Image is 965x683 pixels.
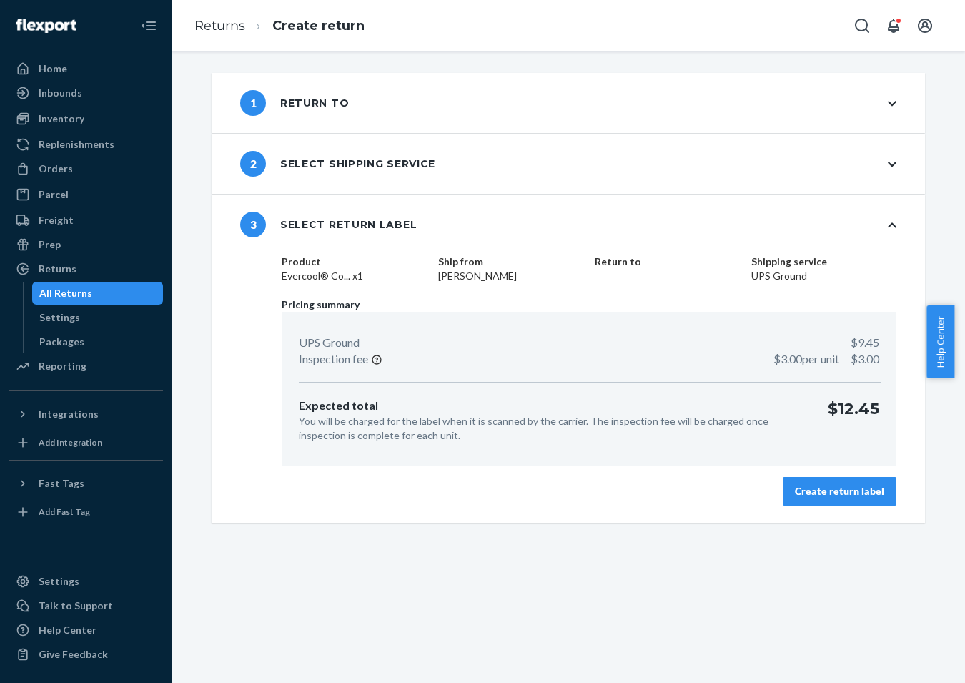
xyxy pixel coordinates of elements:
p: Pricing summary [282,298,896,312]
div: Help Center [39,623,96,637]
button: Close Navigation [134,11,163,40]
div: Packages [39,335,84,349]
dd: [PERSON_NAME] [438,269,583,283]
button: Help Center [926,305,954,378]
div: Fast Tags [39,476,84,491]
p: $12.45 [828,398,879,443]
button: Open Search Box [848,11,876,40]
a: All Returns [32,282,164,305]
a: Add Fast Tag [9,501,163,524]
dt: Shipping service [751,255,896,269]
a: Orders [9,157,163,180]
a: Inventory [9,107,163,130]
p: $9.45 [851,335,879,351]
div: Give Feedback [39,647,108,662]
div: Home [39,62,67,76]
div: Create return label [795,484,884,498]
a: Replenishments [9,133,163,156]
a: Packages [32,330,164,353]
button: Integrations [9,403,163,426]
button: Open notifications [879,11,908,40]
span: 1 [240,90,266,116]
a: Settings [32,306,164,329]
div: Returns [39,262,76,276]
img: Flexport logo [16,19,76,33]
div: Inventory [39,112,84,126]
a: Help Center [9,619,163,642]
a: Settings [9,570,163,593]
a: Prep [9,233,163,256]
a: Freight [9,209,163,232]
button: Fast Tags [9,472,163,495]
div: Settings [39,310,80,325]
div: Replenishments [39,137,114,152]
p: $3.00 [773,351,879,368]
a: Returns [9,257,163,280]
a: Create return [272,18,365,34]
a: Talk to Support [9,594,163,617]
dd: Evercool® Co... x1 [282,269,427,283]
button: Give Feedback [9,643,163,666]
button: Create return label [783,477,896,506]
div: Select shipping service [240,151,435,177]
p: Expected total [299,398,805,414]
button: Open account menu [911,11,939,40]
ol: breadcrumbs [183,5,376,47]
div: Prep [39,237,61,252]
div: Add Fast Tag [39,506,90,518]
a: Inbounds [9,82,163,104]
a: Reporting [9,355,163,378]
div: Integrations [39,407,99,421]
dt: Ship from [438,255,583,269]
div: Settings [39,574,79,589]
p: UPS Ground [299,335,360,351]
div: All Returns [39,286,92,300]
a: Home [9,57,163,80]
div: Parcel [39,187,69,202]
span: 2 [240,151,266,177]
a: Parcel [9,183,163,206]
div: Freight [39,213,74,227]
div: Select return label [240,212,417,237]
div: Return to [240,90,349,116]
div: Reporting [39,359,86,373]
span: 3 [240,212,266,237]
p: You will be charged for the label when it is scanned by the carrier. The inspection fee will be c... [299,414,805,443]
div: Talk to Support [39,599,113,613]
p: Inspection fee [299,351,368,368]
dt: Product [282,255,427,269]
a: Add Integration [9,431,163,454]
dt: Return to [595,255,740,269]
a: Returns [194,18,245,34]
span: $3.00 per unit [773,352,839,365]
div: Orders [39,162,73,176]
div: Add Integration [39,436,102,448]
div: Inbounds [39,86,82,100]
dd: UPS Ground [751,269,896,283]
